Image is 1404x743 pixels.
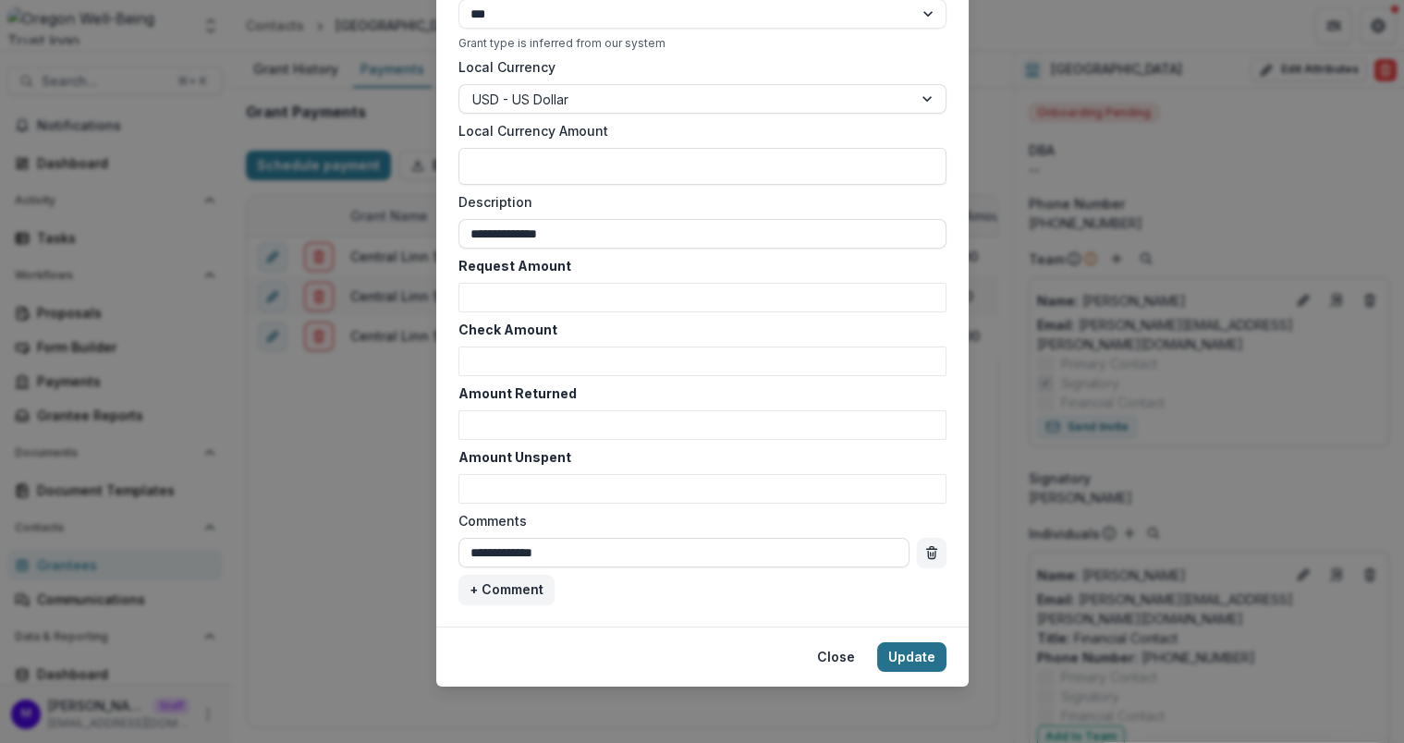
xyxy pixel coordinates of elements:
label: Request Amount [458,256,935,275]
button: Update [877,642,946,672]
div: Grant type is inferred from our system [458,36,946,50]
label: Description [458,192,935,212]
label: Amount Unspent [458,447,935,467]
label: Check Amount [458,320,935,339]
button: Close [806,642,866,672]
button: + Comment [458,575,555,604]
label: Local Currency [458,57,555,77]
label: Comments [458,511,935,530]
button: delete [917,538,946,567]
label: Amount Returned [458,384,935,403]
label: Local Currency Amount [458,121,935,140]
